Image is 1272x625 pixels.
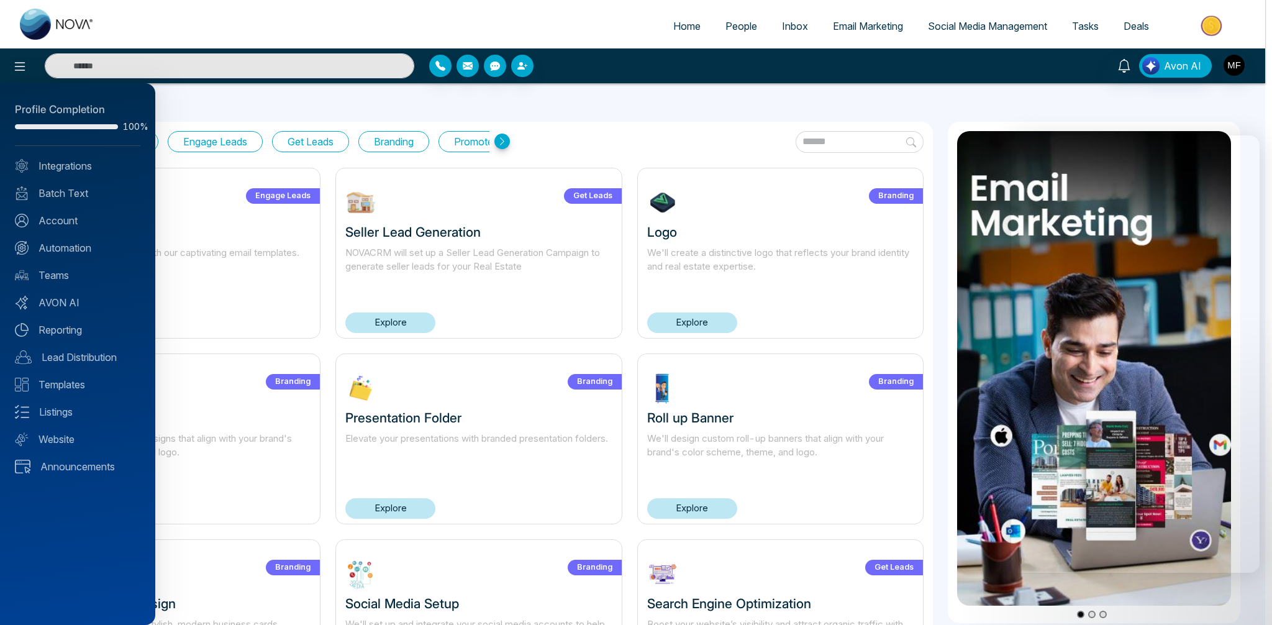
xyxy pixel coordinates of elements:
[15,323,29,337] img: Reporting.svg
[15,186,29,200] img: batch_text_white.png
[15,268,29,282] img: team.svg
[15,350,32,364] img: Lead-dist.svg
[15,350,140,365] a: Lead Distribution
[15,432,140,447] a: Website
[15,186,140,201] a: Batch Text
[15,214,29,227] img: Account.svg
[15,268,140,283] a: Teams
[15,404,140,419] a: Listings
[15,377,140,392] a: Templates
[15,295,140,310] a: AVON AI
[15,241,29,255] img: Automation.svg
[15,405,29,419] img: Listings.svg
[15,159,29,173] img: Integrated.svg
[15,378,29,391] img: Templates.svg
[15,240,140,255] a: Automation
[15,213,140,228] a: Account
[123,122,140,131] span: 100%
[15,102,140,118] div: Profile Completion
[15,432,29,446] img: Website.svg
[15,158,140,173] a: Integrations
[1230,583,1260,613] iframe: Intercom live chat
[15,322,140,337] a: Reporting
[15,459,140,474] a: Announcements
[15,296,29,309] img: Avon-AI.svg
[1011,135,1260,573] iframe: Intercom live chat
[15,460,30,473] img: announcements.svg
